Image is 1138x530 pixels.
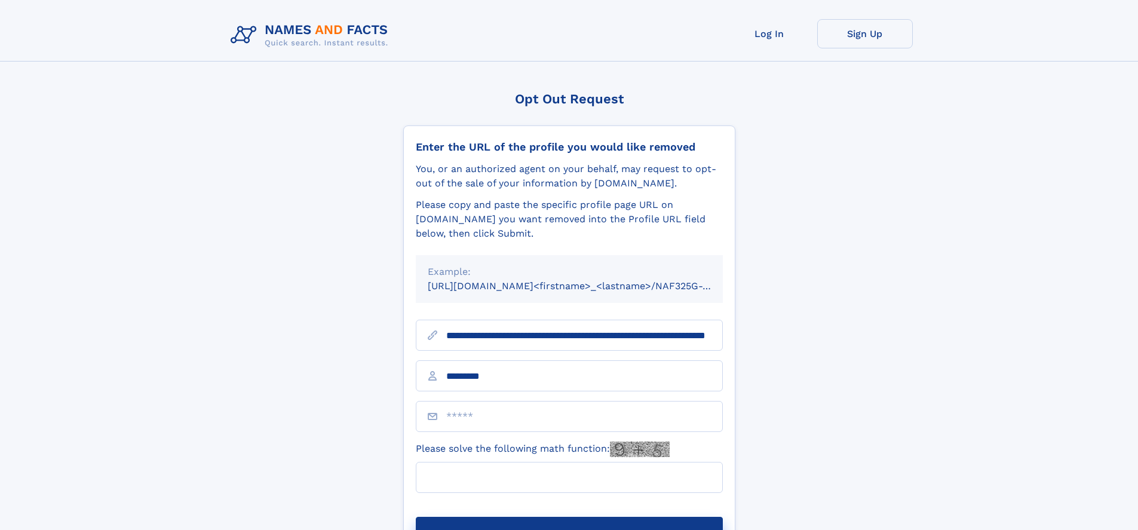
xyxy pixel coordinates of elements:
div: You, or an authorized agent on your behalf, may request to opt-out of the sale of your informatio... [416,162,723,191]
div: Example: [428,265,711,279]
div: Please copy and paste the specific profile page URL on [DOMAIN_NAME] you want removed into the Pr... [416,198,723,241]
a: Log In [722,19,817,48]
img: Logo Names and Facts [226,19,398,51]
a: Sign Up [817,19,913,48]
small: [URL][DOMAIN_NAME]<firstname>_<lastname>/NAF325G-xxxxxxxx [428,280,746,292]
div: Opt Out Request [403,91,735,106]
div: Enter the URL of the profile you would like removed [416,140,723,154]
label: Please solve the following math function: [416,442,670,457]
